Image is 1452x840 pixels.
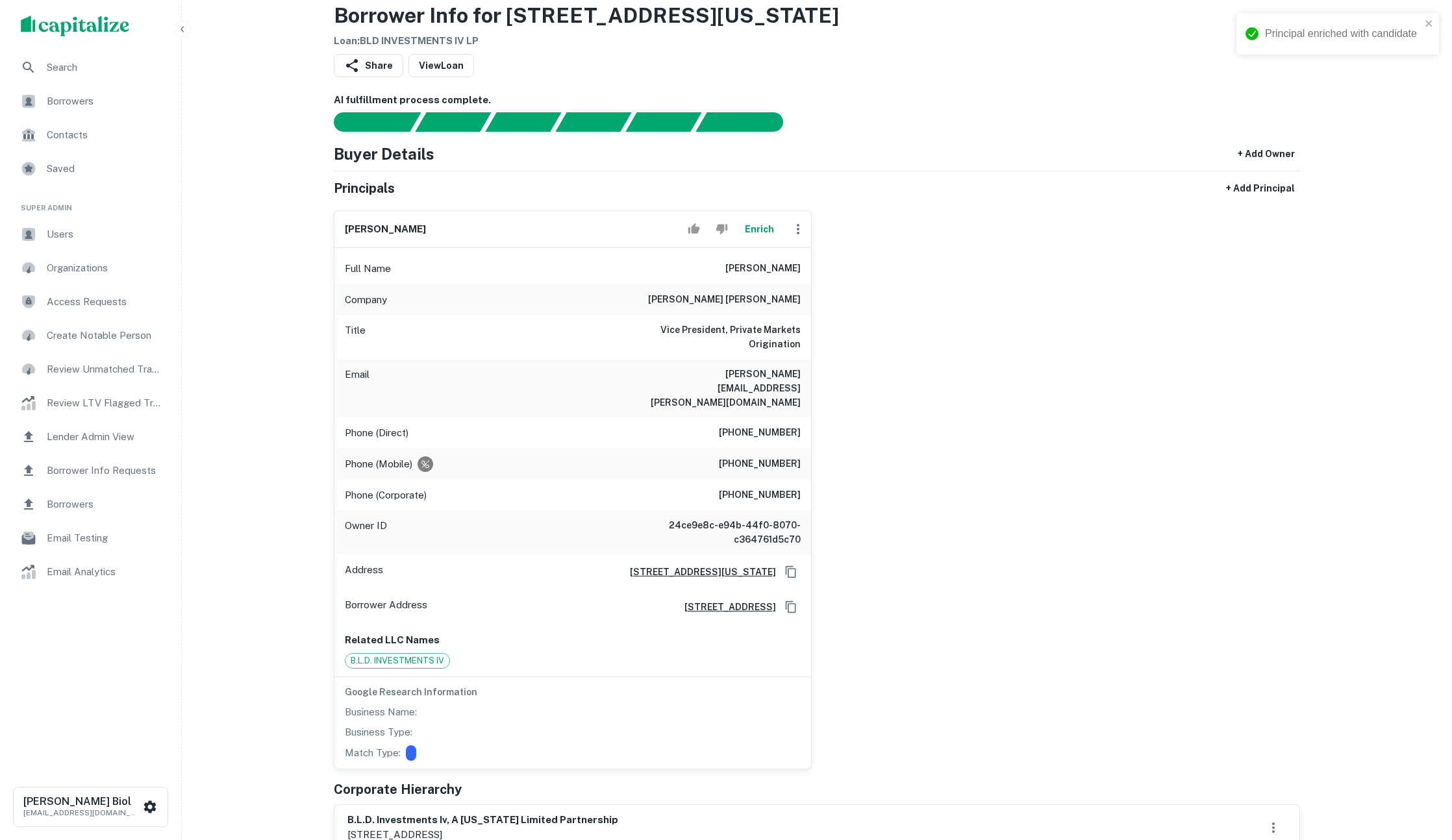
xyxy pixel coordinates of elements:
[23,797,140,807] h6: [PERSON_NAME] Biol
[10,455,171,486] a: Borrower Info Requests
[345,261,391,277] p: Full Name
[781,562,801,582] button: Copy Address
[345,654,449,667] span: B.L.D. INVESTMENTS IV
[710,216,733,242] button: Reject
[347,813,618,828] h6: b.l.d. investments iv, a [US_STATE] limited partnership
[645,323,801,351] h6: Vice President, Private Markets Origination
[10,523,171,554] a: Email Testing
[345,745,401,761] p: Match Type:
[719,425,801,441] h6: [PHONE_NUMBER]
[345,632,801,648] p: Related LLC Names
[13,787,168,827] button: [PERSON_NAME] Biol[EMAIL_ADDRESS][DOMAIN_NAME]
[10,86,171,117] a: Borrowers
[674,600,776,614] a: [STREET_ADDRESS]
[725,261,801,277] h6: [PERSON_NAME]
[345,222,426,237] h6: [PERSON_NAME]
[47,328,163,343] span: Create Notable Person
[10,354,171,385] a: Review Unmatched Transactions
[1387,736,1452,798] iframe: Chat Widget
[10,489,171,520] a: Borrowers
[1265,26,1421,42] div: Principal enriched with candidate
[10,219,171,250] a: Users
[345,456,412,472] p: Phone (Mobile)
[1233,142,1300,166] button: + Add Owner
[418,456,433,472] div: Requests to not be contacted at this number
[345,367,369,410] p: Email
[47,294,163,310] span: Access Requests
[645,518,801,547] h6: 24ce9e8c-e94b-44f0-8070-c364761d5c70
[645,367,801,410] h6: [PERSON_NAME][EMAIL_ADDRESS][PERSON_NAME][DOMAIN_NAME]
[10,421,171,452] a: Lender Admin View
[485,112,561,132] div: Documents found, AI parsing details...
[10,253,171,284] a: Organizations
[334,142,434,166] h4: Buyer Details
[10,119,171,151] a: Contacts
[345,292,387,308] p: Company
[47,530,163,546] span: Email Testing
[334,54,403,77] button: Share
[696,112,799,132] div: AI fulfillment process complete.
[345,488,427,503] p: Phone (Corporate)
[47,463,163,478] span: Borrower Info Requests
[10,320,171,351] a: Create Notable Person
[1221,177,1300,200] button: + Add Principal
[345,425,408,441] p: Phone (Direct)
[318,112,416,132] div: Sending borrower request to AI...
[334,780,462,799] h5: Corporate Hierarchy
[408,54,474,77] a: ViewLoan
[47,429,163,445] span: Lender Admin View
[47,127,163,143] span: Contacts
[648,292,801,308] h6: [PERSON_NAME] [PERSON_NAME]
[620,565,776,579] a: [STREET_ADDRESS][US_STATE]
[47,564,163,580] span: Email Analytics
[625,112,701,132] div: Principals found, still searching for contact information. This may take time...
[1425,18,1434,31] button: close
[334,179,395,198] h5: Principals
[47,227,163,242] span: Users
[345,704,417,720] p: Business Name:
[415,112,491,132] div: Your request is received and processing...
[23,807,140,819] p: [EMAIL_ADDRESS][DOMAIN_NAME]
[555,112,631,132] div: Principals found, AI now looking for contact information...
[334,93,1300,108] h6: AI fulfillment process complete.
[10,153,171,184] a: Saved
[719,456,801,472] h6: [PHONE_NUMBER]
[47,497,163,512] span: Borrowers
[334,34,839,49] h6: Loan : BLD INVESTMENTS IV LP
[345,597,427,617] p: Borrower Address
[10,556,171,587] a: Email Analytics
[345,562,383,582] p: Address
[47,93,163,109] span: Borrowers
[345,518,387,547] p: Owner ID
[10,286,171,317] a: Access Requests
[10,52,171,83] a: Search
[47,362,163,377] span: Review Unmatched Transactions
[781,597,801,617] button: Copy Address
[345,724,412,740] p: Business Type:
[47,395,163,411] span: Review LTV Flagged Transactions
[10,388,171,419] a: Review LTV Flagged Transactions
[47,161,163,177] span: Saved
[738,216,780,242] button: Enrich
[345,685,801,699] h6: Google Research Information
[10,187,171,219] li: Super Admin
[21,16,130,36] img: capitalize-logo.png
